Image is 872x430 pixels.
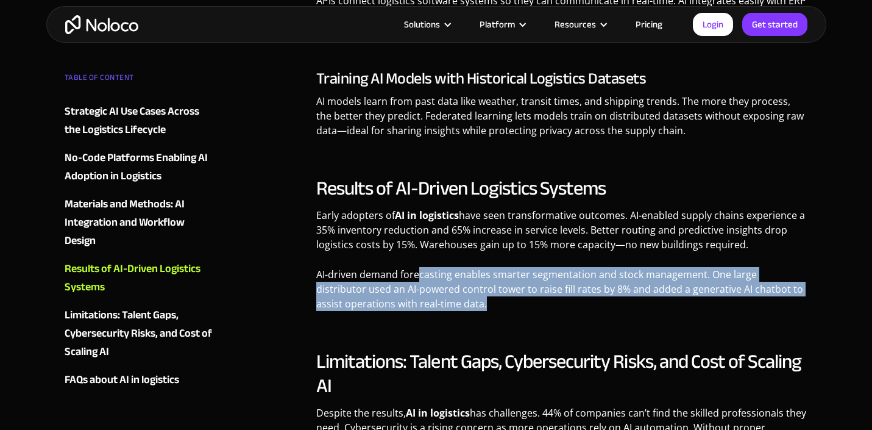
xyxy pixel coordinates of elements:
[539,16,620,32] div: Resources
[620,16,678,32] a: Pricing
[65,371,179,389] div: FAQs about AI in logistics
[65,102,212,139] a: Strategic AI Use Cases Across the Logistics Lifecycle
[316,349,808,398] h2: Limitations: Talent Gaps, Cybersecurity Risks, and Cost of Scaling AI
[406,406,470,420] strong: AI in logistics
[316,267,808,320] p: AI-driven demand forecasting enables smarter segmentation and stock management. One large distrib...
[65,68,212,93] div: TABLE OF CONTENT
[316,208,808,261] p: Early adopters of have seen transformative outcomes. AI-enabled supply chains experience a 35% in...
[395,209,459,222] strong: AI in logistics
[65,149,212,185] a: No-Code Platforms Enabling AI Adoption in Logistics
[389,16,464,32] div: Solutions
[555,16,596,32] div: Resources
[464,16,539,32] div: Platform
[65,15,138,34] a: home
[693,13,733,36] a: Login
[316,176,808,201] h2: Results of AI-Driven Logistics Systems
[65,306,212,361] a: Limitations: Talent Gaps, Cybersecurity Risks, and Cost of Scaling AI
[65,371,212,389] a: FAQs about AI in logistics
[480,16,515,32] div: Platform
[316,70,808,88] h3: Training AI Models with Historical Logistics Datasets
[65,195,212,250] a: Materials and Methods: AI Integration and Workflow Design
[742,13,807,36] a: Get started
[65,260,212,296] a: Results of AI-Driven Logistics Systems
[316,94,808,147] p: AI models learn from past data like weather, transit times, and shipping trends. The more they pr...
[404,16,440,32] div: Solutions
